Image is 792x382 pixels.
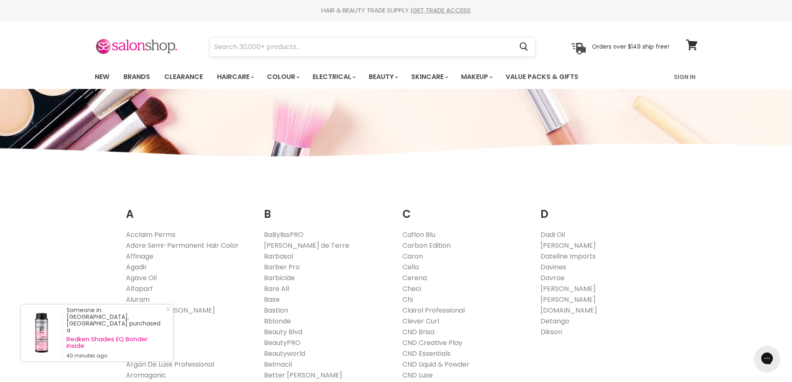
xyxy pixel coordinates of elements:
[402,327,434,337] a: CND Brisa
[21,305,62,361] a: Visit product page
[264,338,301,347] a: BeautyPRO
[84,65,708,89] nav: Main
[402,338,462,347] a: CND Creative Play
[540,327,562,337] a: Dikson
[264,316,291,326] a: Bblonde
[402,349,451,358] a: CND Essentials
[264,349,305,358] a: Beautyworld
[402,295,413,304] a: Chi
[211,68,259,86] a: Haircare
[402,360,469,369] a: CND Liquid & Powder
[84,6,708,15] div: HAIR & BEAUTY TRADE SUPPLY |
[592,43,669,50] p: Orders over $149 ship free!
[540,295,596,304] a: [PERSON_NAME]
[166,307,171,312] svg: Close Icon
[67,336,165,349] a: Redken Shades EQ Bonder Inside
[89,65,627,89] ul: Main menu
[261,68,305,86] a: Colour
[117,68,156,86] a: Brands
[540,306,597,315] a: [DOMAIN_NAME]
[405,68,453,86] a: Skincare
[669,68,701,86] a: Sign In
[264,370,342,380] a: Better [PERSON_NAME]
[513,37,535,57] button: Search
[750,343,784,374] iframe: Gorgias live chat messenger
[126,370,166,380] a: Aromaganic
[264,306,288,315] a: Bastion
[67,352,165,359] small: 40 minutes ago
[264,327,302,337] a: Beauty Blvd
[210,37,535,57] form: Product
[210,37,513,57] input: Search
[306,68,361,86] a: Electrical
[67,307,165,359] div: Someone in [GEOGRAPHIC_DATA], [GEOGRAPHIC_DATA] purchased a
[158,68,209,86] a: Clearance
[126,360,214,369] a: Argan De Luxe Professional
[402,370,433,380] a: CND Luxe
[455,68,498,86] a: Makeup
[402,306,465,315] a: Clairol Professional
[363,68,403,86] a: Beauty
[126,295,150,304] a: Aluram
[402,316,439,326] a: Clever Curl
[540,316,569,326] a: Detango
[412,6,471,15] a: GET TRADE ACCESS
[264,295,280,304] a: Base
[89,68,116,86] a: New
[163,307,171,315] a: Close Notification
[264,360,292,369] a: Belmacil
[499,68,585,86] a: Value Packs & Gifts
